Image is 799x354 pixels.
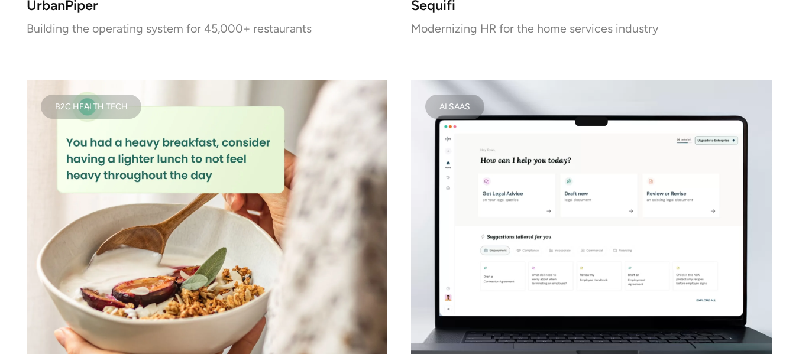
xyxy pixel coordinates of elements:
p: Modernizing HR for the home services industry [411,25,772,33]
h3: Sequifi [411,1,772,11]
div: AI SAAS [439,104,470,110]
h3: UrbanPiper [27,1,387,11]
div: B2C Health Tech [55,104,128,110]
p: Building the operating system for 45,000+ restaurants [27,25,387,33]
